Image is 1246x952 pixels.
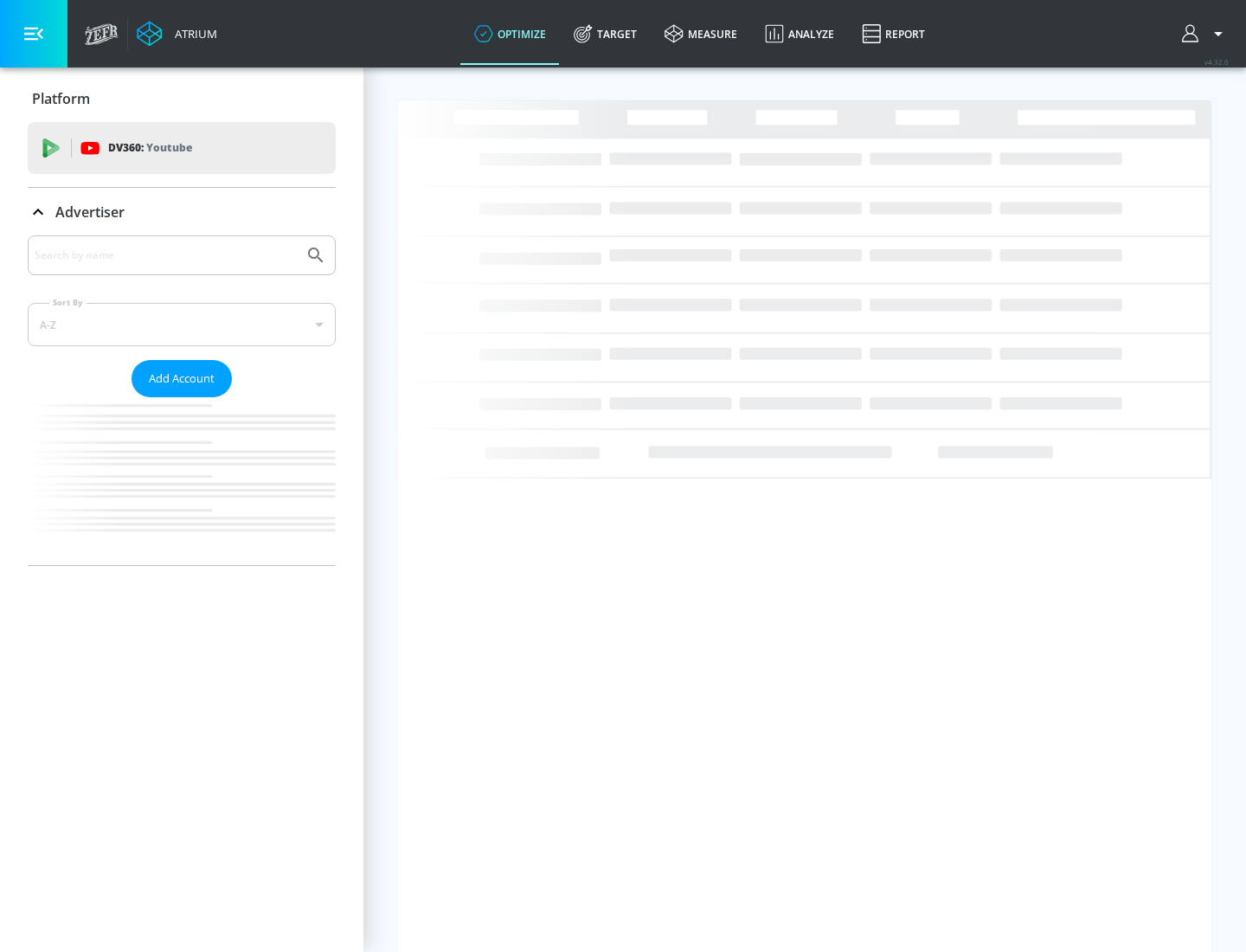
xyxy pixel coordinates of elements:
div: DV360: Youtube [28,122,336,174]
div: Platform [28,74,336,123]
span: v 4.32.0 [1204,57,1229,67]
div: Atrium [168,26,217,42]
a: Atrium [137,21,217,47]
input: Search by name [35,244,297,267]
nav: list of Advertiser [28,397,336,565]
p: Platform [32,89,90,108]
div: A-Z [28,303,336,346]
label: Sort By [49,297,87,308]
div: Advertiser [28,188,336,236]
a: Analyze [751,3,848,65]
a: measure [651,3,751,65]
div: Advertiser [28,235,336,565]
a: Target [560,3,651,65]
button: Add Account [132,360,232,397]
p: Advertiser [55,203,125,222]
a: Report [848,3,939,65]
p: Youtube [146,138,192,157]
span: Add Account [149,369,215,389]
a: optimize [460,3,560,65]
p: DV360: [108,138,192,158]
